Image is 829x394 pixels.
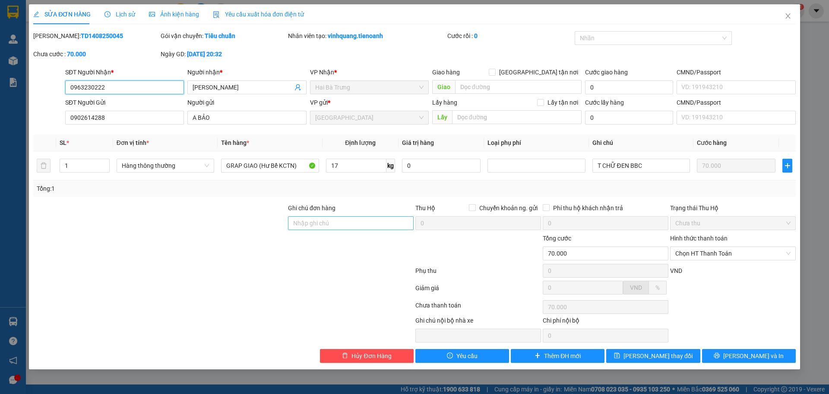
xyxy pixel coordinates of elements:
span: SỬA ĐƠN HÀNG [33,11,91,18]
span: Chuyển khoản ng. gửi [476,203,541,213]
b: vinhquang.tienoanh [328,32,383,39]
input: Cước lấy hàng [585,111,673,125]
div: SĐT Người Gửi [65,98,184,107]
span: picture [149,11,155,17]
span: delete [342,352,348,359]
input: VD: Bàn, Ghế [221,159,319,173]
span: kg [386,159,395,173]
span: Yêu cầu xuất hóa đơn điện tử [213,11,304,18]
label: Ghi chú đơn hàng [288,205,335,211]
button: plus [782,159,792,173]
span: VP Nhận [310,69,334,76]
div: CMND/Passport [677,98,795,107]
span: SL [60,139,66,146]
span: [PERSON_NAME] và In [723,351,784,361]
span: % [655,284,660,291]
div: Tổng: 1 [37,184,320,193]
span: user-add [294,84,301,91]
span: Lấy tận nơi [544,98,582,107]
div: Gói vận chuyển: [161,31,286,41]
div: Chi phí nội bộ [543,316,668,329]
span: Hàng thông thường [122,159,209,172]
span: Tên hàng [221,139,249,146]
b: Tiêu chuẩn [205,32,235,39]
label: Cước lấy hàng [585,99,624,106]
span: Phí thu hộ khách nhận trả [550,203,626,213]
button: exclamation-circleYêu cầu [415,349,509,363]
label: Cước giao hàng [585,69,628,76]
input: Ghi chú đơn hàng [288,216,414,230]
span: exclamation-circle [447,352,453,359]
span: Hai Bà Trưng [315,81,424,94]
div: Chưa cước : [33,49,159,59]
th: Ghi chú [589,135,693,151]
div: Phụ thu [414,266,542,281]
th: Loại phụ phí [484,135,589,151]
span: plus [535,352,541,359]
span: save [614,352,620,359]
span: Lịch sử [104,11,135,18]
div: Giảm giá [414,283,542,298]
label: Hình thức thanh toán [670,235,728,242]
div: SĐT Người Nhận [65,67,184,77]
span: Thêm ĐH mới [544,351,581,361]
span: printer [714,352,720,359]
button: delete [37,159,51,173]
input: Dọc đường [455,80,582,94]
div: Người nhận [187,67,306,77]
span: plus [783,162,791,169]
button: plusThêm ĐH mới [511,349,604,363]
span: edit [33,11,39,17]
span: Cước hàng [697,139,727,146]
img: icon [213,11,220,18]
span: Giá trị hàng [402,139,434,146]
div: Ghi chú nội bộ nhà xe [415,316,541,329]
span: Đơn vị tính [117,139,149,146]
span: Thu Hộ [415,205,435,211]
span: Giao [432,80,455,94]
div: Cước rồi : [447,31,573,41]
div: Nhân viên tạo: [288,31,446,41]
div: Ngày GD: [161,49,286,59]
span: clock-circle [104,11,111,17]
span: Chọn HT Thanh Toán [675,247,791,260]
input: 0 [697,159,775,173]
input: Ghi Chú [592,159,690,173]
span: [PERSON_NAME] thay đổi [623,351,693,361]
b: 0 [474,32,478,39]
div: Chưa thanh toán [414,301,542,316]
span: Giao hàng [432,69,460,76]
input: Cước giao hàng [585,80,673,94]
span: Định lượng [345,139,376,146]
b: 70.000 [67,51,86,58]
b: TD1408250045 [81,32,123,39]
span: Lấy [432,110,452,124]
span: VND [630,284,642,291]
span: Lấy hàng [432,99,457,106]
button: Close [776,4,800,29]
div: Trạng thái Thu Hộ [670,203,796,213]
span: Hủy Đơn Hàng [351,351,391,361]
span: Ảnh kiện hàng [149,11,199,18]
input: Dọc đường [452,110,582,124]
span: Yêu cầu [456,351,478,361]
button: save[PERSON_NAME] thay đổi [606,349,700,363]
div: CMND/Passport [677,67,795,77]
span: Tổng cước [543,235,571,242]
button: deleteHủy Đơn Hàng [320,349,414,363]
div: VP gửi [310,98,429,107]
span: Chưa thu [675,217,791,230]
b: [DATE] 20:32 [187,51,222,58]
div: Người gửi [187,98,306,107]
span: VND [670,267,682,274]
button: printer[PERSON_NAME] và In [702,349,796,363]
span: Thủ Đức [315,111,424,124]
span: [GEOGRAPHIC_DATA] tận nơi [496,67,582,77]
div: [PERSON_NAME]: [33,31,159,41]
span: close [785,13,791,19]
